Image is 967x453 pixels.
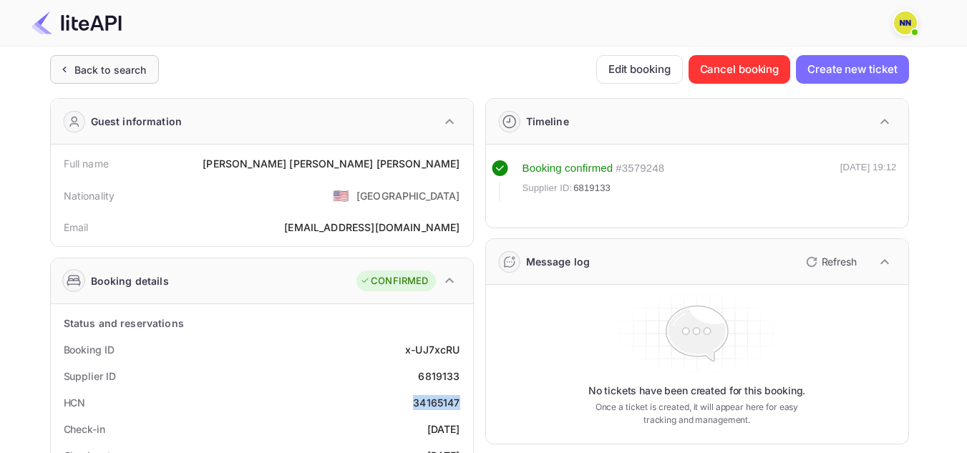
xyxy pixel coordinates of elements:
div: Status and reservations [64,316,184,331]
div: Back to search [74,62,147,77]
div: [DATE] [427,422,460,437]
div: Email [64,220,89,235]
div: # 3579248 [616,160,664,177]
button: Refresh [797,250,862,273]
div: CONFIRMED [360,274,428,288]
span: Supplier ID: [523,181,573,195]
div: Supplier ID [64,369,116,384]
div: 34165147 [413,395,460,410]
p: No tickets have been created for this booking. [588,384,806,398]
div: Booking details [91,273,169,288]
div: [DATE] 19:12 [840,160,897,202]
div: Check-in [64,422,105,437]
span: 6819133 [573,181,611,195]
div: Booking ID [64,342,115,357]
span: United States [333,182,349,208]
div: HCN [64,395,86,410]
div: [EMAIL_ADDRESS][DOMAIN_NAME] [284,220,460,235]
p: Once a ticket is created, it will appear here for easy tracking and management. [584,401,810,427]
div: Guest information [91,114,183,129]
div: [PERSON_NAME] [PERSON_NAME] [PERSON_NAME] [203,156,460,171]
div: Full name [64,156,109,171]
img: N/A N/A [894,11,917,34]
div: Booking confirmed [523,160,613,177]
div: Message log [526,254,591,269]
div: Timeline [526,114,569,129]
div: Nationality [64,188,115,203]
div: [GEOGRAPHIC_DATA] [356,188,460,203]
div: 6819133 [418,369,460,384]
button: Create new ticket [796,55,908,84]
p: Refresh [822,254,857,269]
div: x-UJ7xcRU [405,342,460,357]
button: Cancel booking [689,55,791,84]
button: Edit booking [596,55,683,84]
img: LiteAPI Logo [31,11,122,34]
